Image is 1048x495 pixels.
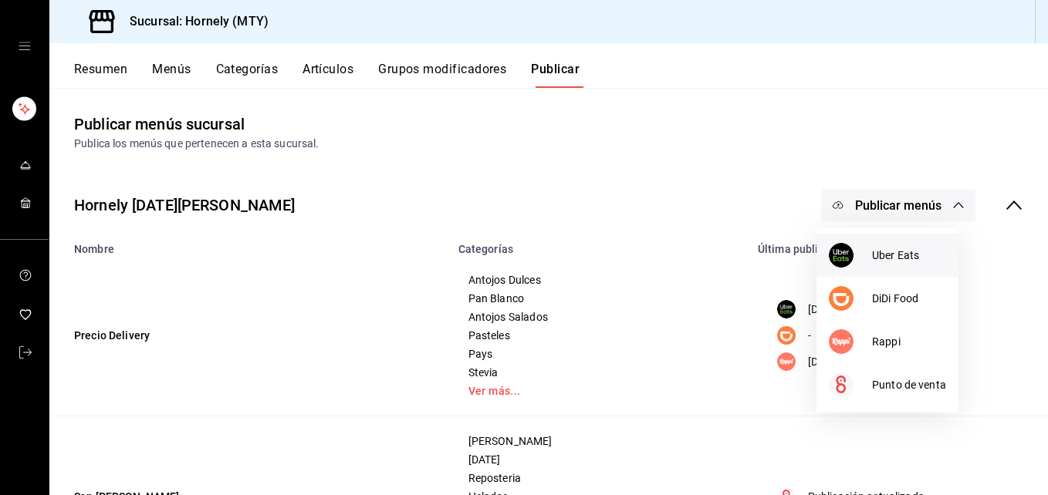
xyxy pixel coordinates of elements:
img: A55HuNSDR+jhAAAAAElFTkSuQmCC [829,243,854,268]
span: DiDi Food [872,291,946,307]
span: Uber Eats [872,247,946,264]
img: xiM0WtPwfR5TrWdPJ5T1bWd5b1wHapEst5FBwuYAAAAAElFTkSuQmCC [829,286,854,311]
span: Punto de venta [872,377,946,393]
img: 3xvTHWGUC4cxsha7c3oen4VWG2LUsyXzfUAAAAASUVORK5CYII= [829,329,854,354]
span: Rappi [872,334,946,350]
